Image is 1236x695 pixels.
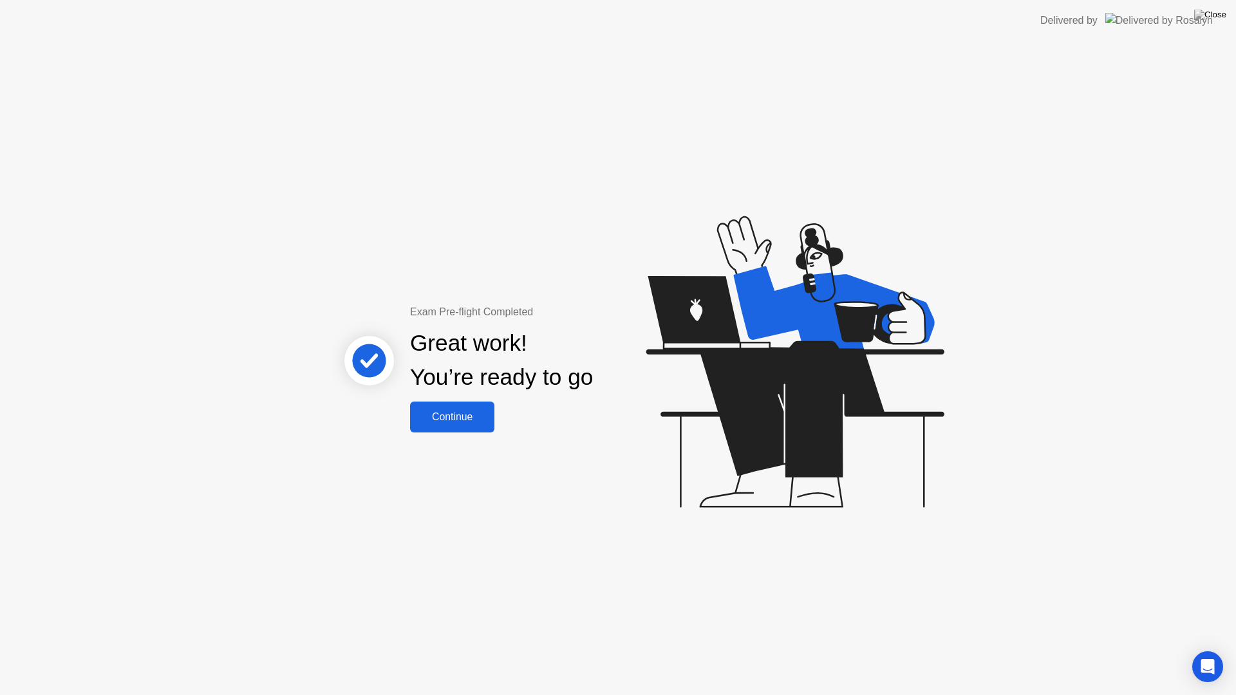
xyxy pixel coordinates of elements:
div: Delivered by [1040,13,1098,28]
div: Open Intercom Messenger [1192,651,1223,682]
div: Great work! You’re ready to go [410,326,593,394]
button: Continue [410,402,494,432]
div: Continue [414,411,491,423]
img: Delivered by Rosalyn [1105,13,1213,28]
img: Close [1194,10,1226,20]
div: Exam Pre-flight Completed [410,304,676,320]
